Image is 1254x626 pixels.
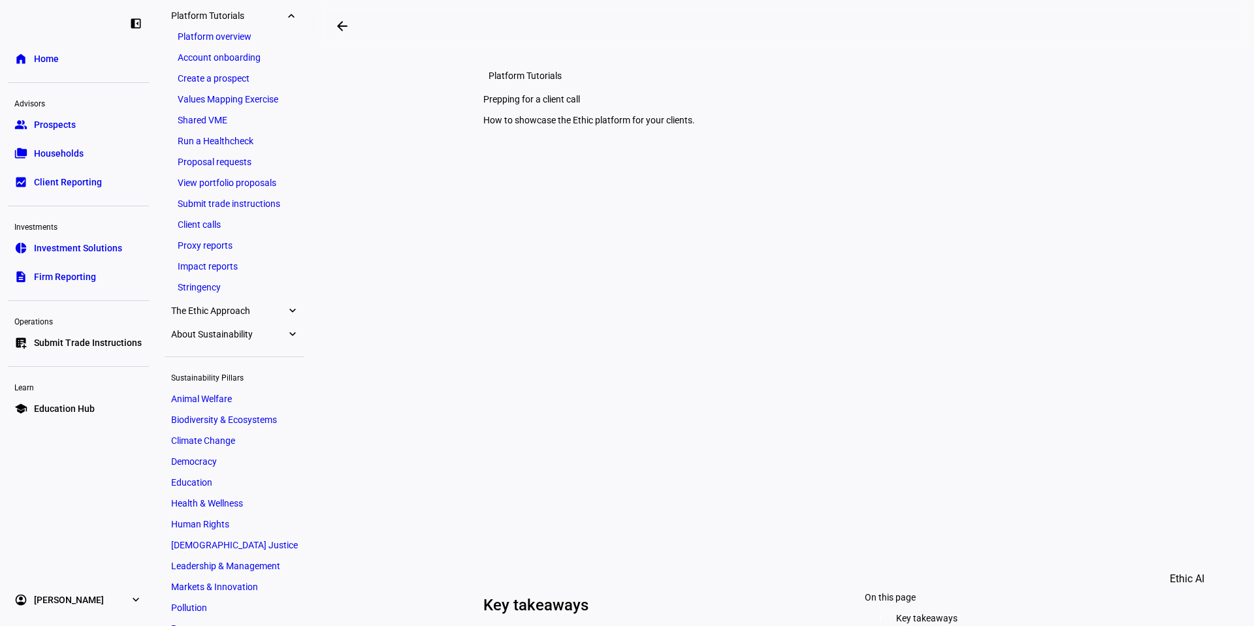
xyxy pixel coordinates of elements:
[171,174,298,192] a: View portfolio proposals
[171,27,298,46] a: Platform overview
[165,557,304,575] a: Leadership & Management
[165,473,304,492] a: Education
[171,477,212,488] span: Education
[489,70,562,81] span: Platform Tutorials
[334,18,350,34] mat-icon: arrow_backwards
[483,595,818,616] h3: Key takeaways
[873,610,888,626] div: 1
[286,9,298,22] eth-mat-symbol: expand_more
[34,336,142,349] span: Submit Trade Instructions
[286,328,298,341] eth-mat-symbol: expand_more
[171,257,298,275] a: Impact reports
[34,176,102,189] span: Client Reporting
[171,69,298,87] a: Create a prospect
[171,90,298,108] a: Values Mapping Exercise
[171,415,277,425] span: Biodiversity & Ecosystems
[34,118,76,131] span: Prospects
[8,140,149,166] a: folder_copyHouseholds
[483,94,1084,104] div: Prepping for a client call
[14,176,27,189] eth-mat-symbol: bid_landscape
[171,435,235,446] span: Climate Change
[34,402,95,415] span: Education Hub
[165,390,304,408] a: Animal Welfare
[171,48,298,67] a: Account onboarding
[14,147,27,160] eth-mat-symbol: folder_copy
[171,305,286,316] span: The Ethic Approach
[34,147,84,160] span: Households
[171,498,243,509] span: Health & Wellness
[431,149,1136,546] iframe: Wistia, Inc. embed
[34,52,59,65] span: Home
[171,519,229,529] span: Human Rights
[14,118,27,131] eth-mat-symbol: group
[165,536,304,554] a: [DEMOGRAPHIC_DATA] Justice
[8,235,149,261] a: pie_chartInvestment Solutions
[171,603,207,613] span: Pollution
[34,270,96,283] span: Firm Reporting
[171,195,298,213] a: Submit trade instructions
[483,115,1084,125] div: How to showcase the Ethic platform for your clients.
[14,242,27,255] eth-mat-symbol: pie_chart
[165,431,304,450] a: Climate Change
[171,236,298,255] a: Proxy reports
[165,599,304,617] a: Pollution
[34,593,104,606] span: [PERSON_NAME]
[171,561,280,571] span: Leadership & Management
[171,10,286,21] span: Platform Tutorials
[165,578,304,596] a: Markets & Innovation
[165,368,304,386] div: Sustainability Pillars
[8,311,149,330] div: Operations
[129,593,142,606] eth-mat-symbol: expand_more
[14,336,27,349] eth-mat-symbol: list_alt_add
[8,46,149,72] a: homeHome
[165,494,304,512] a: Health & Wellness
[171,111,298,129] a: Shared VME
[8,377,149,396] div: Learn
[8,93,149,112] div: Advisors
[14,52,27,65] eth-mat-symbol: home
[14,270,27,283] eth-mat-symbol: description
[165,515,304,533] a: Human Rights
[171,329,286,339] span: About Sustainability
[171,540,298,550] span: [DEMOGRAPHIC_DATA] Justice
[34,242,122,255] span: Investment Solutions
[171,132,298,150] a: Run a Healthcheck
[1170,563,1204,595] span: Ethic AI
[14,402,27,415] eth-mat-symbol: school
[632,17,733,48] h2: Prepping for a client call
[8,217,149,235] div: Investments
[171,153,298,171] a: Proposal requests
[171,394,232,404] span: Animal Welfare
[8,112,149,138] a: groupProspects
[8,169,149,195] a: bid_landscapeClient Reporting
[896,613,957,623] span: Key takeaways
[171,456,217,467] span: Democracy
[171,278,298,296] a: Stringency
[129,17,142,30] eth-mat-symbol: left_panel_close
[8,264,149,290] a: descriptionFirm Reporting
[14,593,27,606] eth-mat-symbol: account_circle
[165,452,304,471] a: Democracy
[171,582,258,592] span: Markets & Innovation
[1151,563,1223,595] button: Ethic AI
[165,411,304,429] a: Biodiversity & Ecosystems
[865,592,1084,603] div: On this page
[171,215,298,234] a: Client calls
[286,304,298,317] eth-mat-symbol: expand_more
